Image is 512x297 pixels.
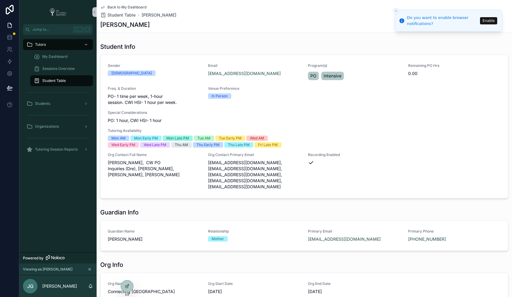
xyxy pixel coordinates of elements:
[308,236,381,242] a: [EMAIL_ADDRESS][DOMAIN_NAME]
[107,12,136,18] span: Student Table
[23,98,93,109] a: Students
[107,5,146,10] span: Back to My Dashboard
[100,261,123,269] h1: Org Info
[19,35,97,163] div: scrollable content
[108,86,201,91] span: Freq. & Duration
[23,256,43,261] span: Powered by
[111,70,152,76] div: [DEMOGRAPHIC_DATA]
[134,136,158,141] div: Mon Early PM
[35,147,78,152] span: Tutoring Session Reports
[144,142,166,148] div: Wed Late PM
[85,27,90,32] span: K
[23,24,93,35] button: Jump to...CtrlK
[42,283,77,289] p: [PERSON_NAME]
[142,12,176,18] a: [PERSON_NAME]
[324,73,341,79] span: Intensive
[308,63,401,68] span: Program(s)
[310,73,316,79] span: PO
[23,267,72,272] span: Viewing as [PERSON_NAME]
[30,75,93,86] a: Student Table
[208,70,281,77] a: [EMAIL_ADDRESS][DOMAIN_NAME]
[480,17,497,24] button: Enable
[23,39,93,50] a: Tutors
[100,208,139,217] h1: Guardian Info
[73,27,84,33] span: Ctrl
[108,93,201,105] span: PO- 1 time per week, 1-hour session. CWI HSI- 1 hour per week.
[100,12,136,18] a: Student Table
[175,142,188,148] div: Thu AM
[208,229,301,234] span: Relationship
[308,281,401,286] span: Org End Date
[108,281,201,286] span: Org Name
[42,78,66,83] span: Student Table
[108,236,201,242] span: [PERSON_NAME]
[23,121,93,132] a: Organizations
[42,54,67,59] span: My Dashboard
[166,136,189,141] div: Mon Late PM
[100,5,146,10] a: Back to My Dashboard
[100,42,135,51] h1: Student Info
[228,142,250,148] div: Thu Late PM
[108,110,501,115] span: Special Considerations
[42,66,75,71] span: Sessions Overview
[219,136,242,141] div: Tue Early PM
[393,8,399,14] button: Close toast
[23,144,93,155] a: Tutoring Session Reports
[208,289,301,295] span: [DATE]
[208,86,301,91] span: Venue Preference
[197,142,219,148] div: Thu Early PM
[30,63,93,74] a: Sessions Overview
[35,42,46,47] span: Tutors
[250,136,264,141] div: Wed AM
[108,63,201,68] span: Gender
[308,229,401,234] span: Primary Email
[108,128,501,133] span: Tutoring Availability
[208,281,301,286] span: Org Start Date
[407,15,478,27] div: Do you want to enable browser notifications?
[30,51,93,62] a: My Dashboard
[308,289,401,295] span: [DATE]
[27,283,34,290] span: JG
[308,152,401,157] span: Recording Enabled
[408,70,501,77] span: 0.00
[111,136,126,141] div: Mon AM
[197,136,210,141] div: Tue AM
[108,152,201,157] span: Org Contact Full Name
[408,236,446,242] a: [PHONE_NUMBER]
[258,142,278,148] div: Fri Late PM
[208,152,301,157] span: Org Contact Primary Email
[111,142,135,148] div: Wed Early PM
[108,160,201,178] span: [PERSON_NAME], CW PO Inquiries (Dre), [PERSON_NAME], [PERSON_NAME], [PERSON_NAME]
[108,117,501,123] span: PO: 1 hour, CWI HSI- 1 hour
[408,229,501,234] span: Primary Phone
[47,7,69,17] img: App logo
[32,27,71,32] span: Jump to...
[19,252,97,264] a: Powered by
[35,101,50,106] span: Students
[108,229,201,234] span: Guardian Name
[208,63,301,68] span: Email
[212,236,224,242] div: Mother
[100,20,150,29] h1: [PERSON_NAME]
[408,63,501,68] span: Remaining PO Hrs
[212,93,228,99] div: In Person
[108,289,201,295] span: Connecting [GEOGRAPHIC_DATA]
[208,160,301,190] span: [EMAIL_ADDRESS][DOMAIN_NAME], [EMAIL_ADDRESS][DOMAIN_NAME], [EMAIL_ADDRESS][DOMAIN_NAME], [EMAIL_...
[35,124,59,129] span: Organizations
